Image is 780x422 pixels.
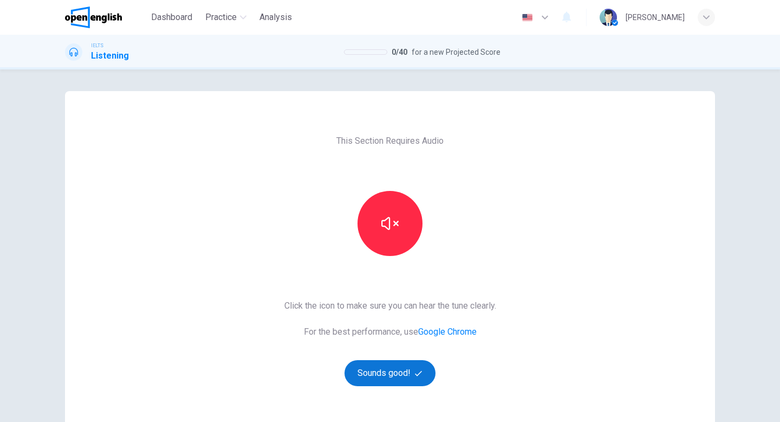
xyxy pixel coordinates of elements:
span: Click the icon to make sure you can hear the tune clearly. [284,299,496,312]
button: Practice [201,8,251,27]
h1: Listening [91,49,129,62]
span: IELTS [91,42,103,49]
img: en [521,14,534,22]
span: Analysis [259,11,292,24]
span: for a new Projected Score [412,46,500,59]
button: Dashboard [147,8,197,27]
span: Dashboard [151,11,192,24]
span: For the best performance, use [284,325,496,338]
span: This Section Requires Audio [336,135,444,148]
button: Analysis [255,8,296,27]
img: Profile picture [600,9,617,26]
img: OpenEnglish logo [65,7,122,28]
span: Practice [205,11,237,24]
div: [PERSON_NAME] [626,11,685,24]
span: 0 / 40 [392,46,407,59]
a: OpenEnglish logo [65,7,147,28]
a: Google Chrome [418,327,477,337]
button: Sounds good! [344,360,435,386]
